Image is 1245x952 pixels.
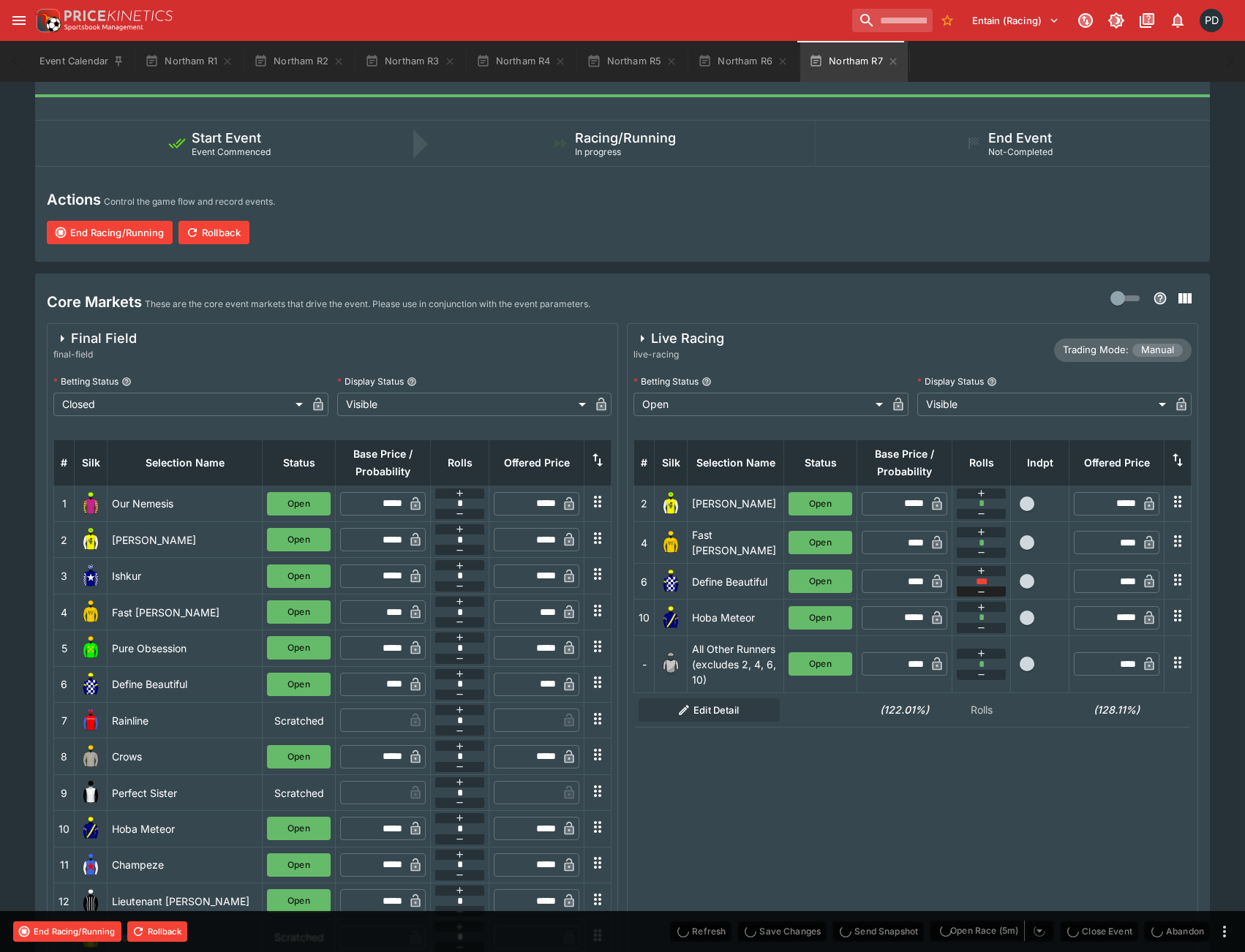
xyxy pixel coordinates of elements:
button: Northam R6 [689,41,797,82]
div: Visible [917,393,1172,416]
td: Hoba Meteor [108,811,263,847]
img: blank-silk.png [659,652,682,676]
button: Display Status [987,377,997,387]
span: In progress [575,146,621,157]
button: Rollback [127,921,187,942]
td: All Other Runners (excludes 2, 4, 6, 10) [688,635,784,692]
td: Pure Obsession [108,630,263,666]
th: Rolls [431,439,489,486]
button: Betting Status [121,377,132,387]
h4: Actions [47,190,101,209]
button: Open [789,492,852,515]
td: Hoba Meteor [688,600,784,635]
td: Perfect Sister [108,774,263,810]
button: open drawer [6,7,32,34]
button: End Racing/Running [13,921,121,942]
td: 9 [54,774,75,810]
th: Independent [1011,439,1069,486]
th: Base Price / Probability [857,439,952,486]
img: runner 12 [79,889,102,913]
div: Final Field [53,330,137,347]
img: runner 7 [79,709,102,732]
p: Display Status [917,375,984,388]
th: # [54,439,75,486]
td: Our Nemesis [108,486,263,521]
td: 2 [54,522,75,558]
input: search [852,9,933,32]
button: Open [267,817,331,840]
td: [PERSON_NAME] [108,522,263,558]
td: 7 [54,703,75,738]
button: Notifications [1165,7,1191,34]
button: Open [267,853,331,877]
th: Rolls [952,439,1011,486]
td: - [634,635,655,692]
span: Mark an event as closed and abandoned. [1144,923,1210,937]
td: 12 [54,883,75,918]
td: 5 [54,630,75,666]
td: Fast [PERSON_NAME] [108,594,263,630]
img: runner 1 [79,492,102,515]
p: Scratched [267,713,331,728]
th: Selection Name [108,439,263,486]
img: runner 9 [79,781,102,804]
h6: (128.11%) [1074,702,1160,717]
button: Northam R4 [467,41,576,82]
td: Crows [108,738,263,774]
td: 10 [54,811,75,847]
button: Event Calendar [31,41,133,82]
td: 1 [54,486,75,521]
th: Base Price / Probability [336,439,431,486]
td: 4 [54,594,75,630]
button: Northam R1 [136,41,242,82]
button: Open [267,889,331,913]
img: PriceKinetics Logo [32,6,61,35]
th: Offered Price [1069,439,1165,486]
img: runner 8 [79,745,102,768]
th: # [634,439,655,486]
img: runner 4 [659,531,682,554]
button: Connected to PK [1072,7,1099,34]
td: Rainline [108,703,263,738]
img: runner 2 [659,492,682,515]
img: runner 3 [79,564,102,588]
td: 6 [634,564,655,600]
img: runner 2 [79,528,102,551]
img: runner 6 [79,673,102,696]
button: Paul Dicioccio [1195,4,1227,37]
button: Northam R3 [356,41,464,82]
th: Offered Price [489,439,584,486]
td: 2 [634,486,655,521]
td: Fast [PERSON_NAME] [688,522,784,564]
td: 8 [54,738,75,774]
img: runner 11 [79,853,102,877]
button: No Bookmarks [936,9,959,32]
h5: Start Event [192,129,261,146]
td: 3 [54,558,75,594]
img: runner 4 [79,600,102,624]
td: Champeze [108,847,263,883]
td: 11 [54,847,75,883]
button: Open [267,600,331,624]
button: Open [267,673,331,696]
button: Open [789,606,852,630]
p: These are the core event markets that drive the event. Please use in conjunction with the event p... [145,297,590,311]
div: Open [633,393,888,416]
button: Edit Detail [639,698,780,722]
span: Not-Completed [988,146,1053,157]
p: Betting Status [53,375,119,388]
button: Open [789,531,852,554]
p: Display Status [337,375,404,388]
p: Scratched [267,785,331,801]
th: Silk [75,439,108,486]
td: Ishkur [108,558,263,594]
h5: End Event [988,129,1052,146]
img: runner 10 [659,606,682,630]
span: final-field [53,347,137,362]
button: Display Status [407,377,417,387]
span: live-racing [633,347,724,362]
button: End Racing/Running [47,221,173,244]
h6: (122.01%) [862,702,948,717]
button: Open [267,528,331,551]
td: Define Beautiful [688,564,784,600]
